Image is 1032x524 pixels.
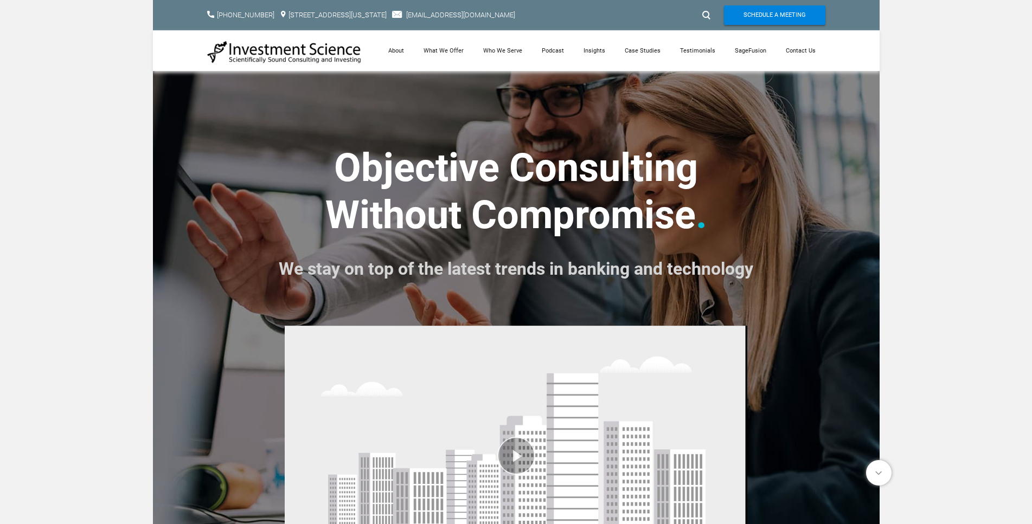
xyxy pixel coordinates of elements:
[207,40,362,64] img: Investment Science | NYC Consulting Services
[406,11,515,19] a: [EMAIL_ADDRESS][DOMAIN_NAME]
[696,192,707,238] font: .
[574,30,615,71] a: Insights
[414,30,473,71] a: What We Offer
[615,30,670,71] a: Case Studies
[776,30,825,71] a: Contact Us
[725,30,776,71] a: SageFusion
[743,5,806,25] span: Schedule A Meeting
[325,145,698,237] strong: ​Objective Consulting ​Without Compromise
[379,30,414,71] a: About
[724,5,825,25] a: Schedule A Meeting
[279,258,753,279] font: We stay on top of the latest trends in banking and technology
[532,30,574,71] a: Podcast
[289,11,387,19] a: [STREET_ADDRESS][US_STATE]​
[473,30,532,71] a: Who We Serve
[670,30,725,71] a: Testimonials
[217,11,274,19] a: [PHONE_NUMBER]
